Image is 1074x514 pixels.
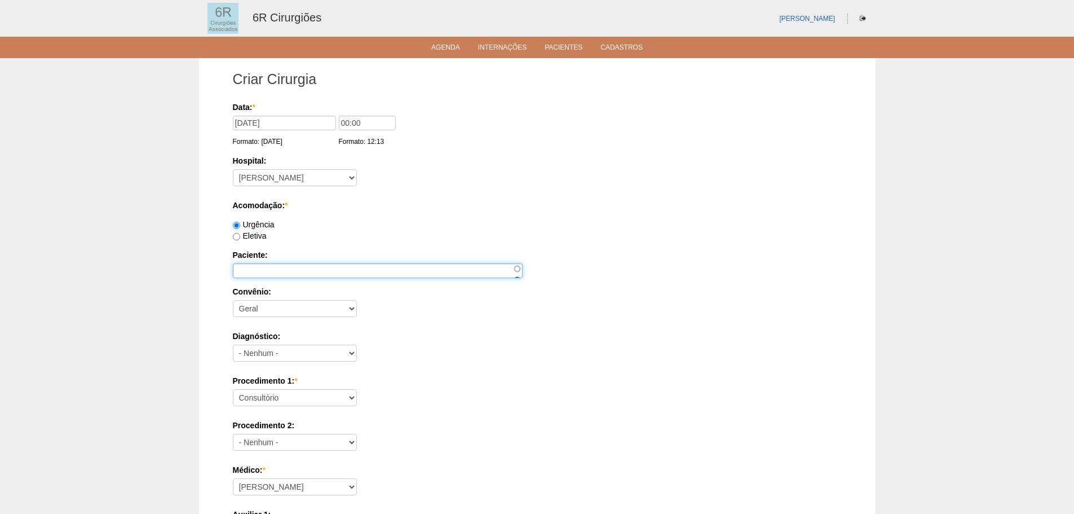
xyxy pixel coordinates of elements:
[431,43,460,55] a: Agenda
[285,201,288,210] span: Este campo é obrigatório.
[233,102,838,113] label: Data:
[233,155,842,166] label: Hospital:
[478,43,527,55] a: Internações
[233,286,842,297] label: Convênio:
[253,11,321,24] a: 6R Cirurgiões
[233,222,240,229] input: Urgência
[233,233,240,240] input: Eletiva
[339,136,399,147] div: Formato: 12:13
[262,465,265,475] span: Este campo é obrigatório.
[233,220,275,229] label: Urgência
[233,420,842,431] label: Procedimento 2:
[294,376,297,385] span: Este campo é obrigatório.
[233,375,842,386] label: Procedimento 1:
[233,200,842,211] label: Acomodação:
[600,43,643,55] a: Cadastros
[233,249,842,261] label: Paciente:
[545,43,582,55] a: Pacientes
[253,103,255,112] span: Este campo é obrigatório.
[233,331,842,342] label: Diagnóstico:
[233,136,339,147] div: Formato: [DATE]
[779,15,835,23] a: [PERSON_NAME]
[233,72,842,86] h1: Criar Cirurgia
[233,464,842,476] label: Médico:
[860,15,866,22] i: Sair
[233,231,267,240] label: Eletiva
